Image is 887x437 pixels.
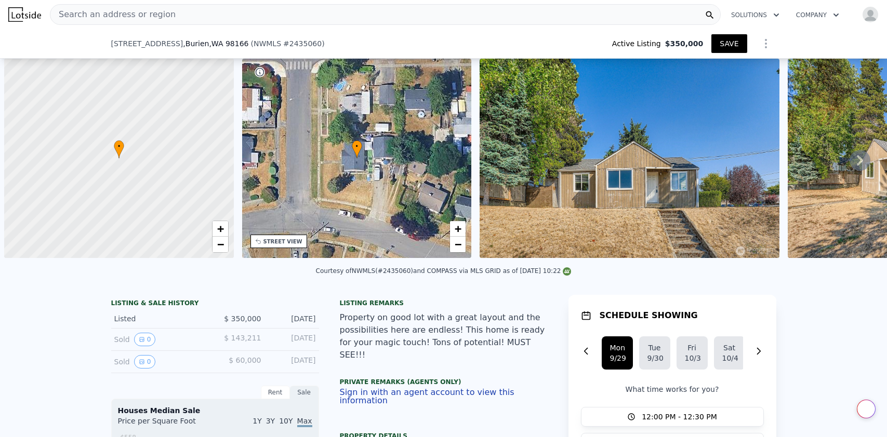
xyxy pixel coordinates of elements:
div: Listed [114,313,207,324]
div: Sold [114,333,207,346]
span: 12:00 PM - 12:30 PM [642,412,717,422]
div: LISTING & SALE HISTORY [111,299,319,309]
div: Houses Median Sale [118,405,312,416]
div: [DATE] [270,313,316,324]
span: Search an address or region [50,8,176,21]
span: + [217,222,223,235]
span: 10Y [279,417,293,425]
span: $ 143,211 [224,334,261,342]
img: Sale: 169766944 Parcel: 97939528 [480,59,779,258]
div: 9/29 [610,353,625,363]
button: Fri10/3 [677,336,708,370]
div: [DATE] [270,333,316,346]
span: $350,000 [665,38,704,49]
button: Mon9/29 [602,336,633,370]
p: What time works for you? [581,384,764,394]
a: Zoom out [213,237,228,252]
button: Company [788,6,848,24]
a: Zoom in [450,221,466,237]
div: • [352,140,362,158]
span: $ 350,000 [224,315,261,323]
span: Max [297,417,312,427]
span: , WA 98166 [209,39,248,48]
button: SAVE [711,34,747,53]
span: # 2435060 [283,39,322,48]
h1: SCHEDULE SHOWING [600,309,698,322]
span: − [217,238,223,251]
img: NWMLS Logo [563,267,571,276]
span: • [352,142,362,151]
img: avatar [862,6,879,23]
div: 10/4 [722,353,737,363]
div: ( ) [251,38,325,49]
div: Private Remarks (Agents Only) [340,378,548,388]
button: View historical data [134,355,156,368]
div: STREET VIEW [263,238,302,245]
button: 12:00 PM - 12:30 PM [581,407,764,427]
div: 10/3 [685,353,699,363]
span: − [455,238,461,251]
span: NWMLS [254,39,281,48]
button: Tue9/30 [639,336,670,370]
div: [DATE] [270,355,316,368]
div: Property on good lot with a great layout and the possibilities here are endless! This home is rea... [340,311,548,361]
div: Sat [722,343,737,353]
div: 9/30 [647,353,662,363]
div: Fri [685,343,699,353]
div: Sale [290,386,319,399]
button: Sign in with an agent account to view this information [340,388,548,405]
button: Solutions [723,6,788,24]
span: [STREET_ADDRESS] [111,38,183,49]
div: Price per Square Foot [118,416,215,432]
div: • [114,140,124,158]
button: Sat10/4 [714,336,745,370]
a: Zoom in [213,221,228,237]
span: 1Y [253,417,261,425]
div: Mon [610,343,625,353]
img: Lotside [8,7,41,22]
div: Courtesy of NWMLS (#2435060) and COMPASS via MLS GRID as of [DATE] 10:22 [316,267,572,275]
a: Zoom out [450,237,466,252]
span: • [114,142,124,151]
span: , Burien [183,38,248,49]
div: Listing remarks [340,299,548,307]
span: 3Y [266,417,275,425]
span: + [455,222,461,235]
div: Sold [114,355,207,368]
div: Tue [647,343,662,353]
button: Show Options [756,33,776,54]
span: Active Listing [612,38,665,49]
button: View historical data [134,333,156,346]
span: $ 60,000 [229,356,261,364]
div: Rent [261,386,290,399]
